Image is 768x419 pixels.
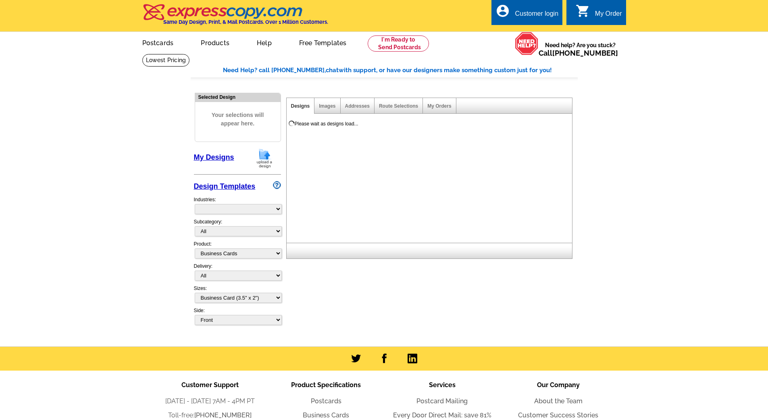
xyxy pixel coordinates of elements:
img: help [515,32,539,55]
a: account_circle Customer login [495,9,558,19]
div: Please wait as designs load... [295,120,358,127]
a: Business Cards [303,411,349,419]
i: account_circle [495,4,510,18]
a: My Designs [194,153,234,161]
img: upload-design [254,148,275,169]
div: Industries: [194,192,281,218]
a: Free Templates [286,33,360,52]
img: design-wizard-help-icon.png [273,181,281,189]
div: Sizes: [194,285,281,307]
a: [PHONE_NUMBER] [194,411,252,419]
div: Customer login [515,10,558,21]
a: Addresses [345,103,370,109]
a: Design Templates [194,182,256,190]
a: Designs [291,103,310,109]
a: [PHONE_NUMBER] [552,49,618,57]
span: Customer Support [181,381,239,389]
span: Our Company [537,381,580,389]
a: Images [319,103,335,109]
a: Every Door Direct Mail: save 81% [393,411,491,419]
a: About the Team [534,397,583,405]
div: Need Help? call [PHONE_NUMBER], with support, or have our designers make something custom just fo... [223,66,578,75]
div: Side: [194,307,281,326]
div: Selected Design [195,93,281,101]
i: shopping_cart [576,4,590,18]
a: Postcards [311,397,341,405]
div: Delivery: [194,263,281,285]
h4: Same Day Design, Print, & Mail Postcards. Over 1 Million Customers. [163,19,328,25]
span: Need help? Are you stuck? [539,41,622,57]
span: chat [326,67,339,74]
span: Product Specifications [291,381,361,389]
li: [DATE] - [DATE] 7AM - 4PM PT [152,396,268,406]
div: Subcategory: [194,218,281,240]
a: Postcard Mailing [416,397,468,405]
a: Help [244,33,285,52]
span: Services [429,381,456,389]
a: Same Day Design, Print, & Mail Postcards. Over 1 Million Customers. [142,10,328,25]
a: Products [188,33,242,52]
span: Call [539,49,618,57]
div: Product: [194,240,281,263]
a: shopping_cart My Order [576,9,622,19]
div: My Order [595,10,622,21]
a: Route Selections [379,103,418,109]
a: Postcards [129,33,187,52]
span: Your selections will appear here. [201,103,275,136]
img: loading... [288,120,295,127]
a: My Orders [427,103,451,109]
a: Customer Success Stories [518,411,598,419]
